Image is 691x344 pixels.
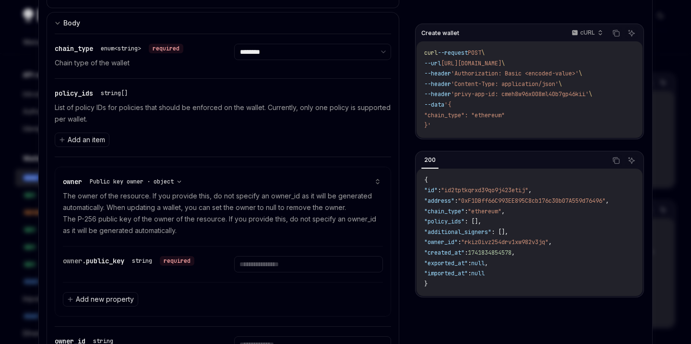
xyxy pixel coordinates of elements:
span: \ [481,49,485,57]
span: , [501,208,505,215]
span: 'Authorization: Basic <encoded-value>' [451,70,579,77]
span: : [454,197,458,205]
div: 200 [421,154,439,166]
span: --request [438,49,468,57]
div: enum<string> [101,45,141,52]
span: \ [579,70,582,77]
span: \ [589,90,592,98]
span: "id" [424,186,438,194]
span: "additional_signers" [424,228,491,236]
span: : [], [465,218,481,225]
span: 'Content-Type: application/json' [451,80,559,88]
span: : [468,259,471,267]
span: 'privy-app-id: cmeh8w96x008ml40b7gp46kii' [451,90,589,98]
button: Ask AI [625,27,638,39]
span: , [606,197,609,205]
span: "chain_type" [424,208,465,215]
p: List of policy IDs for policies that should be enforced on the wallet. Currently, only one policy... [55,102,391,125]
span: --header [424,90,451,98]
span: "address" [424,197,454,205]
span: , [485,259,488,267]
span: "chain_type": "ethereum" [424,111,505,119]
span: : [465,208,468,215]
span: : [465,249,468,257]
span: --url [424,60,441,67]
span: --data [424,101,444,109]
span: "ethereum" [468,208,501,215]
span: chain_type [55,44,93,53]
div: chain_type [55,44,183,53]
span: : [458,238,461,246]
p: The owner of the resource. If you provide this, do not specify an owner_id as it will be generate... [63,190,383,236]
span: "owner_id" [424,238,458,246]
p: Chain type of the wallet [55,57,211,69]
span: curl [424,49,438,57]
span: --header [424,70,451,77]
button: Add new property [63,292,138,307]
div: string [132,257,152,265]
span: Add new property [76,295,134,304]
div: string[] [101,89,128,97]
span: { [424,176,428,184]
span: POST [468,49,481,57]
span: '{ [444,101,451,109]
span: owner. [63,257,86,265]
span: "id2tptkqrxd39qo9j423etij" [441,186,528,194]
p: cURL [580,29,595,37]
span: "policy_ids" [424,218,465,225]
span: public_key [86,257,124,265]
div: owner [63,177,185,186]
span: , [548,238,552,246]
button: cURL [566,25,607,41]
button: expand input section [47,12,399,34]
span: "imported_at" [424,270,468,277]
div: Body [63,17,80,29]
span: \ [559,80,562,88]
span: "0xF1DBff66C993EE895C8cb176c30b07A559d76496" [458,197,606,205]
span: } [424,280,428,288]
span: [URL][DOMAIN_NAME] [441,60,501,67]
span: "rkiz0ivz254drv1xw982v3jq" [461,238,548,246]
button: Copy the contents from the code block [610,154,622,167]
span: , [512,249,515,257]
span: "exported_at" [424,259,468,267]
span: policy_ids [55,89,93,98]
span: null [471,259,485,267]
span: }' [424,122,431,129]
button: Add an item [55,133,109,147]
button: Copy the contents from the code block [610,27,622,39]
span: null [471,270,485,277]
span: \ [501,60,505,67]
button: Ask AI [625,154,638,167]
span: : [], [491,228,508,236]
span: Add an item [68,135,105,145]
span: : [438,186,441,194]
div: owner.public_key [63,256,194,266]
span: "created_at" [424,249,465,257]
span: , [528,186,532,194]
span: 1741834854578 [468,249,512,257]
div: policy_ids [55,88,131,98]
span: : [468,270,471,277]
span: owner [63,177,82,186]
span: Create wallet [421,29,459,37]
div: required [160,256,194,266]
span: --header [424,80,451,88]
div: required [149,44,183,53]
